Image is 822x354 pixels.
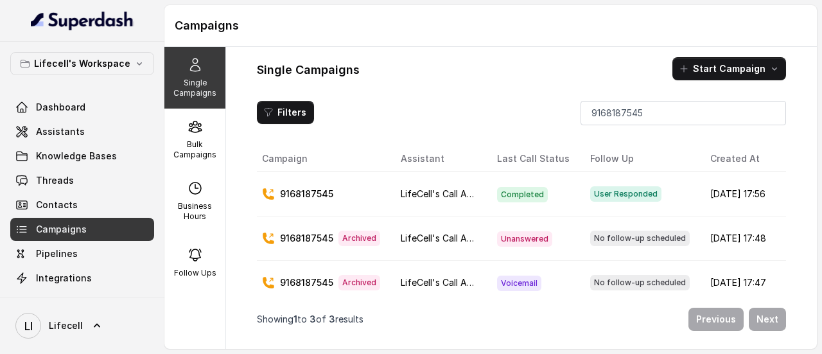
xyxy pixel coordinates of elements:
[10,120,154,143] a: Assistants
[590,186,661,202] span: User Responded
[36,150,117,163] span: Knowledge Bases
[36,296,92,309] span: API Settings
[170,139,220,160] p: Bulk Campaigns
[580,146,700,172] th: Follow Up
[700,146,776,172] th: Created At
[36,247,78,260] span: Pipelines
[174,268,216,278] p: Follow Ups
[700,172,776,217] td: [DATE] 17:56
[170,201,220,222] p: Business Hours
[280,188,333,200] p: 9168187545
[497,187,548,202] span: Completed
[10,145,154,168] a: Knowledge Bases
[49,319,83,332] span: Lifecell
[401,233,500,243] span: LifeCell's Call Assistant
[36,125,85,138] span: Assistants
[390,146,487,172] th: Assistant
[700,217,776,261] td: [DATE] 17:48
[401,188,500,199] span: LifeCell's Call Assistant
[487,146,580,172] th: Last Call Status
[590,275,690,290] span: No follow-up scheduled
[36,223,87,236] span: Campaigns
[329,314,335,324] span: 3
[34,56,130,71] p: Lifecell's Workspace
[10,308,154,344] a: Lifecell
[257,300,786,339] nav: Pagination
[10,218,154,241] a: Campaigns
[36,272,92,285] span: Integrations
[749,308,786,331] button: Next
[36,199,78,211] span: Contacts
[36,101,85,114] span: Dashboard
[688,308,744,331] button: Previous
[338,275,380,290] span: Archived
[590,231,690,246] span: No follow-up scheduled
[776,146,821,172] th: Action
[31,10,134,31] img: light.svg
[10,267,154,290] a: Integrations
[700,261,776,305] td: [DATE] 17:47
[10,52,154,75] button: Lifecell's Workspace
[24,319,33,333] text: LI
[280,276,333,289] p: 9168187545
[310,314,316,324] span: 3
[10,169,154,192] a: Threads
[497,231,552,247] span: Unanswered
[10,193,154,217] a: Contacts
[257,101,314,124] button: Filters
[672,57,786,80] button: Start Campaign
[170,78,220,98] p: Single Campaigns
[257,146,390,172] th: Campaign
[401,277,500,288] span: LifeCell's Call Assistant
[280,232,333,245] p: 9168187545
[293,314,297,324] span: 1
[175,15,807,36] h1: Campaigns
[10,96,154,119] a: Dashboard
[581,101,786,125] input: Search by Phone Number
[338,231,380,246] span: Archived
[36,174,74,187] span: Threads
[10,291,154,314] a: API Settings
[257,60,360,80] h1: Single Campaigns
[257,313,363,326] p: Showing to of results
[10,242,154,265] a: Pipelines
[497,276,541,291] span: Voicemail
